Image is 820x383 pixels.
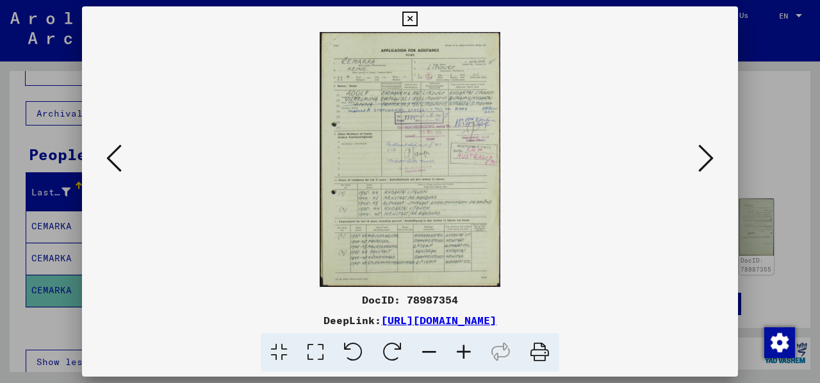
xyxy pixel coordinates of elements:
div: DeepLink: [82,313,738,328]
div: Change consent [764,327,794,357]
img: 001.jpg [126,32,694,287]
div: DocID: 78987354 [82,292,738,307]
a: [URL][DOMAIN_NAME] [381,314,496,327]
img: Change consent [764,327,795,358]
